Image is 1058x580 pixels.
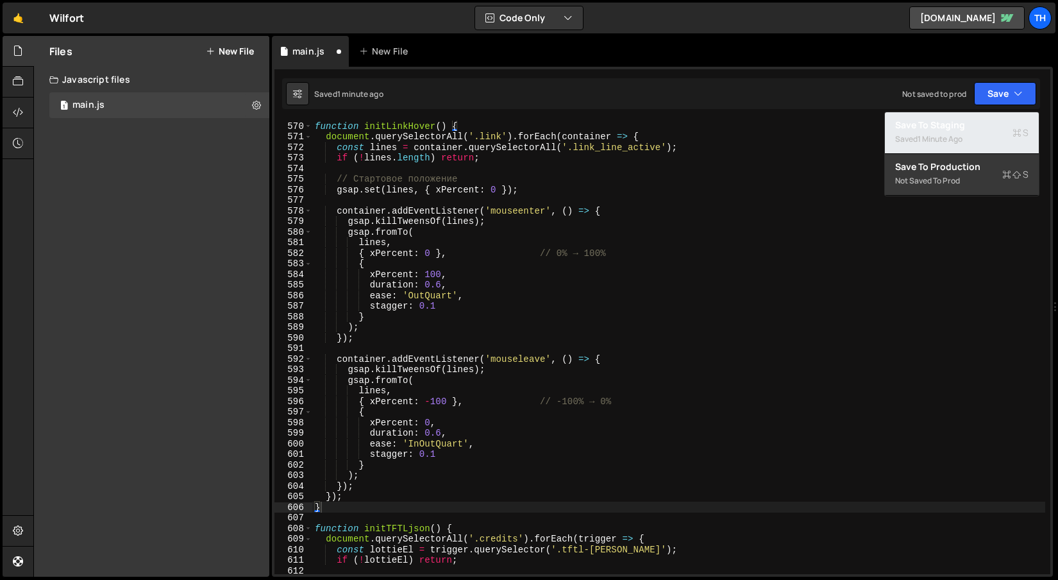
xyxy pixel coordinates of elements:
div: 581 [274,237,312,248]
div: 583 [274,259,312,269]
div: 572 [274,142,312,153]
div: 584 [274,269,312,280]
div: 602 [274,460,312,471]
a: Th [1029,6,1052,30]
div: 608 [274,524,312,534]
div: 1 minute ago [337,89,383,99]
span: S [1012,126,1029,139]
span: S [1002,168,1029,181]
div: New File [359,45,413,58]
button: New File [206,46,254,56]
div: 574 [274,164,312,175]
div: 606 [274,502,312,513]
div: 586 [274,291,312,302]
div: Saved [314,89,383,99]
div: Save to Staging [895,119,1029,132]
div: 604 [274,481,312,492]
div: main.js [72,99,105,111]
div: 592 [274,354,312,365]
div: 599 [274,428,312,439]
div: Wilfort [49,10,84,26]
div: Not saved to prod [902,89,966,99]
div: 598 [274,418,312,429]
div: 588 [274,312,312,323]
div: 1 minute ago [918,133,962,144]
div: 612 [274,566,312,577]
div: 605 [274,491,312,502]
div: main.js [292,45,324,58]
div: 577 [274,195,312,206]
a: 🤙 [3,3,34,33]
div: 597 [274,407,312,418]
div: 16468/44594.js [49,92,269,118]
div: 575 [274,174,312,185]
div: Save to Production [895,160,1029,173]
div: 593 [274,364,312,375]
div: 576 [274,185,312,196]
div: 579 [274,216,312,227]
div: 594 [274,375,312,386]
div: 580 [274,227,312,238]
div: 610 [274,545,312,556]
div: 609 [274,534,312,545]
a: [DOMAIN_NAME] [909,6,1025,30]
button: Code Only [475,6,583,30]
div: 578 [274,206,312,217]
div: 601 [274,449,312,460]
div: 607 [274,513,312,524]
div: 571 [274,132,312,142]
div: 596 [274,397,312,407]
div: 570 [274,121,312,132]
div: Not saved to prod [895,173,1029,189]
h2: Files [49,44,72,58]
div: 611 [274,555,312,566]
div: 589 [274,322,312,333]
div: Javascript files [34,67,269,92]
div: 573 [274,153,312,164]
div: 600 [274,439,312,450]
div: 585 [274,280,312,291]
div: 591 [274,343,312,354]
button: Save to ProductionS Not saved to prod [885,154,1039,196]
button: Save to StagingS Saved1 minute ago [885,112,1039,154]
div: 590 [274,333,312,344]
div: 603 [274,470,312,481]
div: 587 [274,301,312,312]
div: 595 [274,386,312,397]
div: Saved [895,132,1029,147]
span: 1 [60,101,68,112]
button: Save [974,82,1036,105]
div: 582 [274,248,312,259]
